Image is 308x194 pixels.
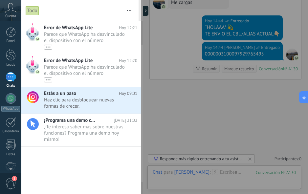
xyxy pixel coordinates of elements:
[35,70,40,74] img: com.amocrm.amocrmwa.svg
[1,152,20,157] div: Listas
[44,77,52,82] div: •••
[1,63,20,67] div: Leads
[44,57,93,64] span: Error de WhatsApp Lite
[114,117,137,123] span: [DATE] 21:02
[44,124,125,142] span: ¿Te interesa saber más sobre nuestras funciones? Programa una demo hoy mismo!
[1,84,20,88] div: Chats
[5,14,16,18] span: Cuenta
[21,21,141,54] a: Error de WhatsApp Lite Hoy 12:21 Parece que WhatsApp ha desvinculado el dispositivo con el número...
[44,25,93,31] span: Error de WhatsApp Lite
[44,64,125,82] span: Parece que WhatsApp ha desvinculado el dispositivo con el número (5491156904172) de tu cuenta. Vu...
[44,117,97,123] span: ¡Programa una demo con un experto!
[21,54,141,87] a: Error de WhatsApp Lite Hoy 12:20 Parece que WhatsApp ha desvinculado el dispositivo con el número...
[1,129,20,134] div: Calendario
[119,90,137,97] span: Hoy 09:01
[119,57,137,64] span: Hoy 12:20
[35,37,40,41] img: com.amocrm.amocrmwa.svg
[44,31,125,50] span: Parece que WhatsApp ha desvinculado el dispositivo con el número (5491157460831) de tu cuenta. Vu...
[21,114,141,146] a: ¡Programa una demo con un experto! [DATE] 21:02 ¿Te interesa saber más sobre nuestras funciones? ...
[44,97,125,109] span: Haz clic para desbloquear nuevas formas de crecer.
[1,39,20,43] div: Panel
[21,87,141,114] a: Estás a un paso Hoy 09:01 Haz clic para desbloquear nuevas formas de crecer.
[44,90,76,97] span: Estás a un paso
[44,45,52,50] div: •••
[1,106,20,112] div: WhatsApp
[119,25,137,31] span: Hoy 12:21
[26,6,39,15] div: Todo
[12,176,17,181] span: 1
